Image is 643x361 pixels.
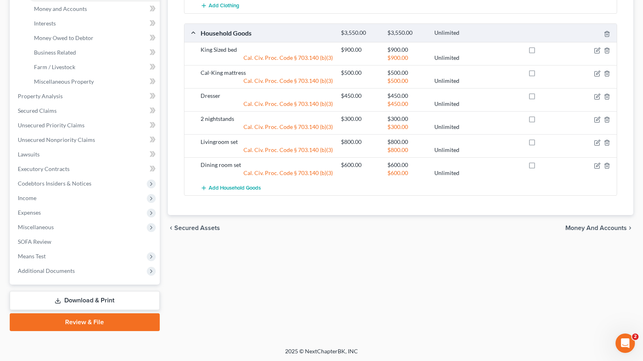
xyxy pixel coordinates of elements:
[11,103,160,118] a: Secured Claims
[10,291,160,310] a: Download & Print
[27,2,160,16] a: Money and Accounts
[18,165,70,172] span: Executory Contracts
[18,209,41,216] span: Expenses
[18,93,63,99] span: Property Analysis
[383,146,430,154] div: $800.00
[18,253,46,260] span: Means Test
[383,92,430,100] div: $450.00
[209,185,261,191] span: Add Household Goods
[18,194,36,201] span: Income
[197,46,337,54] div: King Sized bed
[197,29,337,37] div: Household Goods
[168,225,174,231] i: chevron_left
[197,69,337,77] div: Cal-King mattress
[337,138,384,146] div: $800.00
[11,234,160,249] a: SOFA Review
[383,29,430,37] div: $3,550.00
[34,49,76,56] span: Business Related
[201,180,261,195] button: Add Household Goods
[337,46,384,54] div: $900.00
[18,107,57,114] span: Secured Claims
[168,225,220,231] button: chevron_left Secured Assets
[383,100,430,108] div: $450.00
[430,54,477,62] div: Unlimited
[197,54,337,62] div: Cal. Civ. Proc. Code § 703.140 (b)(3)
[27,60,160,74] a: Farm / Livestock
[197,161,337,169] div: Dining room set
[430,146,477,154] div: Unlimited
[337,69,384,77] div: $500.00
[27,31,160,45] a: Money Owed to Debtor
[18,238,51,245] span: SOFA Review
[197,146,337,154] div: Cal. Civ. Proc. Code § 703.140 (b)(3)
[337,115,384,123] div: $300.00
[383,169,430,177] div: $600.00
[197,77,337,85] div: Cal. Civ. Proc. Code § 703.140 (b)(3)
[197,169,337,177] div: Cal. Civ. Proc. Code § 703.140 (b)(3)
[34,5,87,12] span: Money and Accounts
[197,123,337,131] div: Cal. Civ. Proc. Code § 703.140 (b)(3)
[34,78,94,85] span: Miscellaneous Property
[34,20,56,27] span: Interests
[27,74,160,89] a: Miscellaneous Property
[383,123,430,131] div: $300.00
[27,16,160,31] a: Interests
[383,54,430,62] div: $900.00
[383,161,430,169] div: $600.00
[430,123,477,131] div: Unlimited
[383,138,430,146] div: $800.00
[10,313,160,331] a: Review & File
[627,225,633,231] i: chevron_right
[18,151,40,158] span: Lawsuits
[18,136,95,143] span: Unsecured Nonpriority Claims
[209,3,239,9] span: Add Clothing
[383,115,430,123] div: $300.00
[11,118,160,133] a: Unsecured Priority Claims
[18,122,85,129] span: Unsecured Priority Claims
[11,133,160,147] a: Unsecured Nonpriority Claims
[197,115,337,123] div: 2 nightstands
[565,225,627,231] span: Money and Accounts
[34,34,93,41] span: Money Owed to Debtor
[383,77,430,85] div: $500.00
[337,161,384,169] div: $600.00
[383,46,430,54] div: $900.00
[337,29,384,37] div: $3,550.00
[565,225,633,231] button: Money and Accounts chevron_right
[18,224,54,230] span: Miscellaneous
[11,147,160,162] a: Lawsuits
[174,225,220,231] span: Secured Assets
[197,138,337,146] div: Livingroom set
[430,29,477,37] div: Unlimited
[616,334,635,353] iframe: Intercom live chat
[18,180,91,187] span: Codebtors Insiders & Notices
[18,267,75,274] span: Additional Documents
[430,77,477,85] div: Unlimited
[383,69,430,77] div: $500.00
[27,45,160,60] a: Business Related
[430,100,477,108] div: Unlimited
[11,162,160,176] a: Executory Contracts
[11,89,160,103] a: Property Analysis
[632,334,639,340] span: 2
[197,92,337,100] div: Dresser
[430,169,477,177] div: Unlimited
[337,92,384,100] div: $450.00
[34,63,75,70] span: Farm / Livestock
[197,100,337,108] div: Cal. Civ. Proc. Code § 703.140 (b)(3)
